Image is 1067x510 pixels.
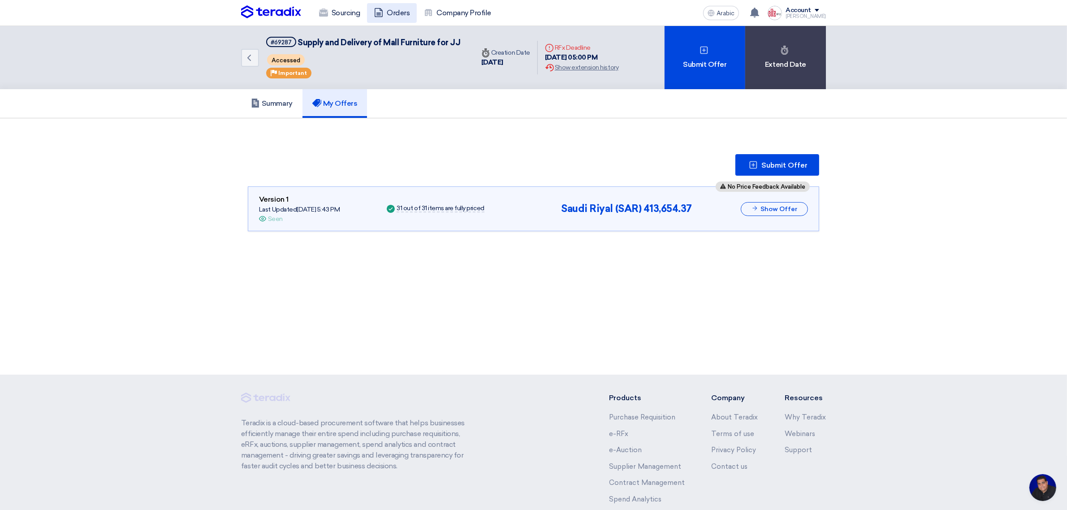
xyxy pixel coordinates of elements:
[241,89,302,118] a: Summary
[323,99,358,108] font: My Offers
[711,430,754,438] a: Terms of use
[741,202,808,216] button: Show Offer
[241,419,465,470] font: Teradix is ​​a cloud-based procurement software that helps businesses efficiently manage their en...
[765,60,806,69] font: Extend Date
[711,462,747,471] a: Contact us
[609,462,681,471] a: Supplier Management
[241,5,301,19] img: Teradix logo
[785,393,823,402] font: Resources
[760,205,797,213] font: Show Offer
[491,49,530,56] font: Creation Date
[786,6,811,14] font: Account
[786,13,826,19] font: [PERSON_NAME]
[717,9,734,17] font: Arabic
[761,161,808,169] font: Submit Offer
[683,60,726,69] font: Submit Offer
[711,393,745,402] font: Company
[728,183,805,190] font: No Price Feedback Available
[259,206,297,213] font: Last Updated
[262,99,293,108] font: Summary
[436,9,491,17] font: Company Profile
[609,393,641,402] font: Products
[332,9,360,17] font: Sourcing
[387,9,410,17] font: Orders
[703,6,739,20] button: Arabic
[312,3,367,23] a: Sourcing
[259,195,289,203] font: Version 1
[711,446,756,454] a: Privacy Policy
[272,57,300,64] font: Accessed
[397,204,484,212] font: 31 out of 31 items are fully priced
[298,38,461,48] font: Supply and Delivery of Mall Furniture for JJ
[268,215,283,223] font: Seen
[711,413,758,421] a: About Teradix
[545,53,598,61] font: [DATE] 05:00 PM
[785,413,826,421] a: Why Teradix
[561,203,641,215] font: Saudi Riyal (SAR)
[297,206,340,213] font: [DATE] 5:43 PM
[555,44,591,52] font: RFx Deadline
[609,495,661,503] a: Spend Analytics
[609,413,675,421] a: Purchase Requisition
[609,479,685,487] a: Contract Management
[481,58,503,66] font: [DATE]
[367,3,417,23] a: Orders
[266,37,460,48] h5: REGIONAL OFFICE FURNITURE - NMD
[302,89,367,118] a: My Offers
[609,430,628,438] a: e-RFx
[609,446,642,454] a: e-Auction
[735,154,819,176] button: Submit Offer
[271,39,292,46] font: #69287
[768,6,782,20] img: Screenshot___1757334754460.png
[785,430,815,438] a: Webinars
[1029,474,1056,501] div: Open chat
[555,64,618,71] font: Show extension history
[785,446,812,454] a: Support
[278,70,307,76] font: Important
[644,203,692,215] font: 413,654.37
